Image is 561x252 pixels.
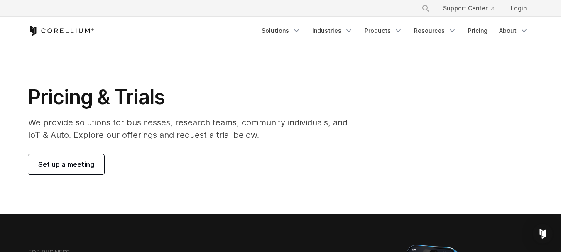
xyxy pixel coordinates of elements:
[28,116,359,141] p: We provide solutions for businesses, research teams, community individuals, and IoT & Auto. Explo...
[28,154,104,174] a: Set up a meeting
[360,23,407,38] a: Products
[307,23,358,38] a: Industries
[28,26,94,36] a: Corellium Home
[257,23,533,38] div: Navigation Menu
[38,159,94,169] span: Set up a meeting
[418,1,433,16] button: Search
[533,224,553,244] div: Open Intercom Messenger
[436,1,501,16] a: Support Center
[28,85,359,110] h1: Pricing & Trials
[412,1,533,16] div: Navigation Menu
[257,23,306,38] a: Solutions
[494,23,533,38] a: About
[409,23,461,38] a: Resources
[463,23,492,38] a: Pricing
[504,1,533,16] a: Login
